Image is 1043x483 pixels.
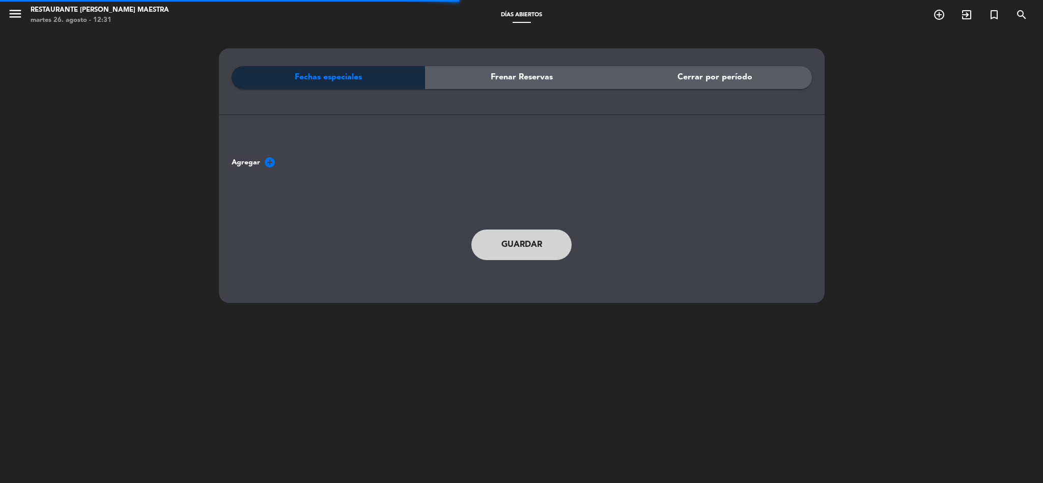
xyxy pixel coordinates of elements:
[496,12,547,18] span: Días abiertos
[8,6,23,21] i: menu
[295,71,362,84] span: Fechas especiales
[264,156,276,168] i: add_circle
[933,9,945,21] i: add_circle_outline
[8,6,23,25] button: menu
[31,5,169,15] div: Restaurante [PERSON_NAME] Maestra
[988,9,1000,21] i: turned_in_not
[232,157,260,168] span: Agregar
[471,230,572,260] button: Guardar
[961,9,973,21] i: exit_to_app
[491,71,553,84] span: Frenar Reservas
[678,71,752,84] span: Cerrar por período
[1016,9,1028,21] i: search
[31,15,169,25] div: martes 26. agosto - 12:31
